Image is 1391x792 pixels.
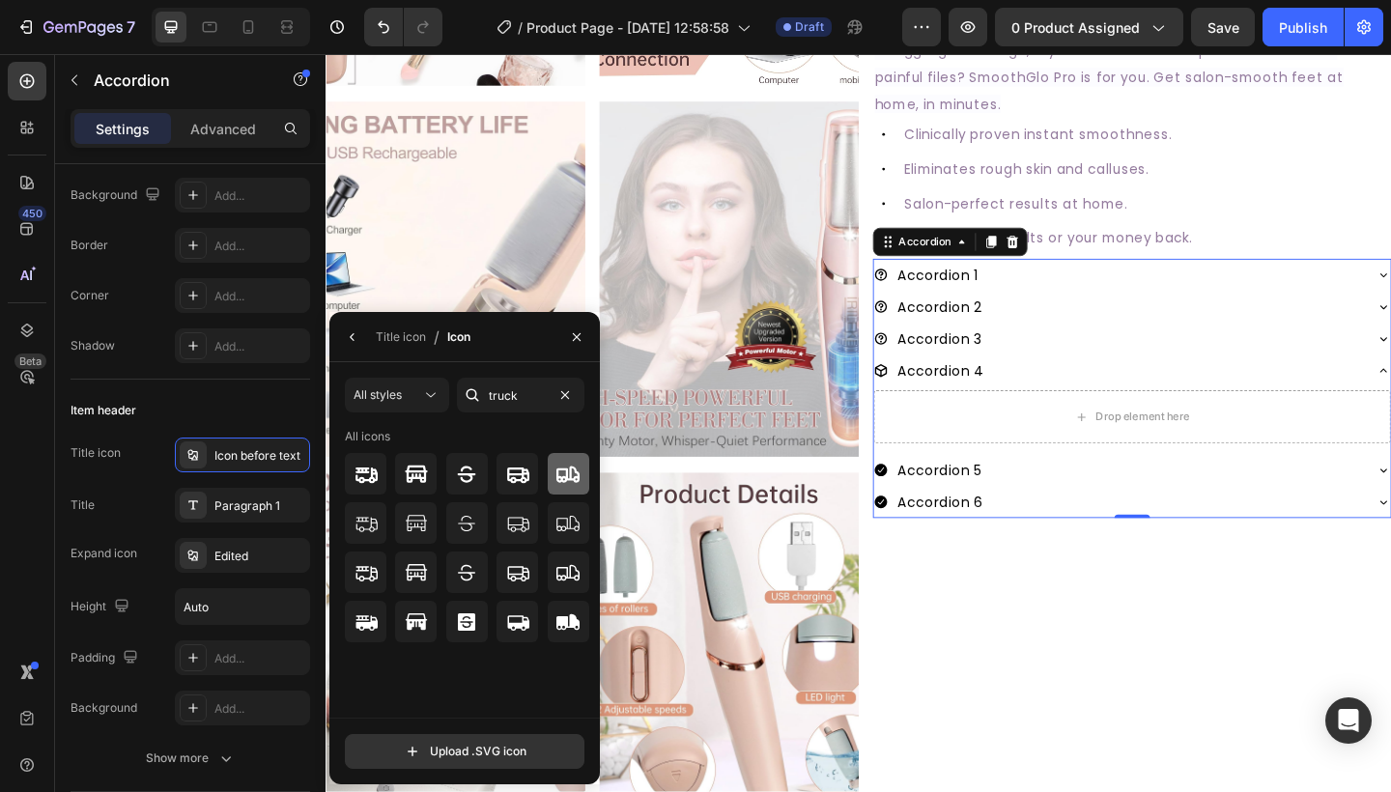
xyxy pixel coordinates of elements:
button: Save [1191,8,1255,46]
div: Rich Text Editor. Editing area: main [619,258,716,293]
div: Accordion [619,196,684,213]
div: Icon [447,328,470,346]
span: Accordion 4 [622,335,715,355]
div: Background [71,183,164,209]
div: Padding [71,645,142,671]
span: Accordion 5 [622,443,715,464]
div: Open Intercom Messenger [1325,697,1372,744]
div: Item header [71,402,136,419]
span: Accordion 3 [622,300,714,321]
input: Search icon [457,378,584,412]
button: All styles [345,378,449,412]
div: Height [71,594,133,620]
div: Add... [214,650,305,667]
p: Settings [96,119,150,139]
span: Accordion 1 [622,231,710,251]
div: Shadow [71,337,115,354]
span: All styles [354,387,402,402]
div: Publish [1279,17,1327,38]
div: Show more [146,749,236,768]
div: Border [71,237,108,254]
span: / [518,17,523,38]
div: 450 [18,206,46,221]
p: Advanced [190,119,256,139]
div: Rich Text Editor. Editing area: main [619,470,717,505]
div: Expand icon [71,545,137,562]
span: Draft [795,18,824,36]
div: Add... [214,338,305,355]
div: All icons [345,428,390,445]
span: Guaranteed results or your money back. [629,190,943,211]
div: Add... [214,187,305,205]
button: Upload .SVG icon [345,734,584,769]
div: Title icon [376,328,426,346]
iframe: Design area [326,54,1391,792]
span: / [434,325,440,349]
div: Add... [214,238,305,255]
div: Add... [214,288,305,305]
p: 7 [127,15,135,39]
input: Auto [176,589,309,624]
span: Accordion 6 [622,478,714,498]
span: Salon-perfect results at home. [629,153,872,173]
div: Undo/Redo [364,8,442,46]
div: Rich Text Editor. Editing area: main [619,223,713,258]
div: Upload .SVG icon [403,742,526,761]
p: Accordion [94,69,258,92]
div: Drop element here [837,387,940,403]
button: Publish [1263,8,1344,46]
div: Rich Text Editor. Editing area: main [619,436,718,470]
button: Show more [71,741,310,776]
button: 0 product assigned [995,8,1183,46]
div: Title [71,496,95,514]
div: Add... [214,700,305,718]
div: Background [71,699,137,717]
div: Rich Text Editor. Editing area: main [619,293,717,327]
span: Eliminates rough skin and calluses. [629,115,895,135]
div: Paragraph 1 [214,497,305,515]
span: Accordion 2 [622,266,713,286]
button: 7 [8,8,144,46]
div: Beta [14,354,46,369]
span: 0 product assigned [1011,17,1140,38]
span: Clinically proven instant smoothness. [629,77,920,98]
span: Product Page - [DATE] 12:58:58 [526,17,729,38]
div: Edited [214,548,305,565]
span: Save [1207,19,1239,36]
div: Title icon [71,444,121,462]
div: Icon before text [214,447,305,465]
div: Rich Text Editor. Editing area: main [619,327,718,362]
div: Corner [71,287,109,304]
